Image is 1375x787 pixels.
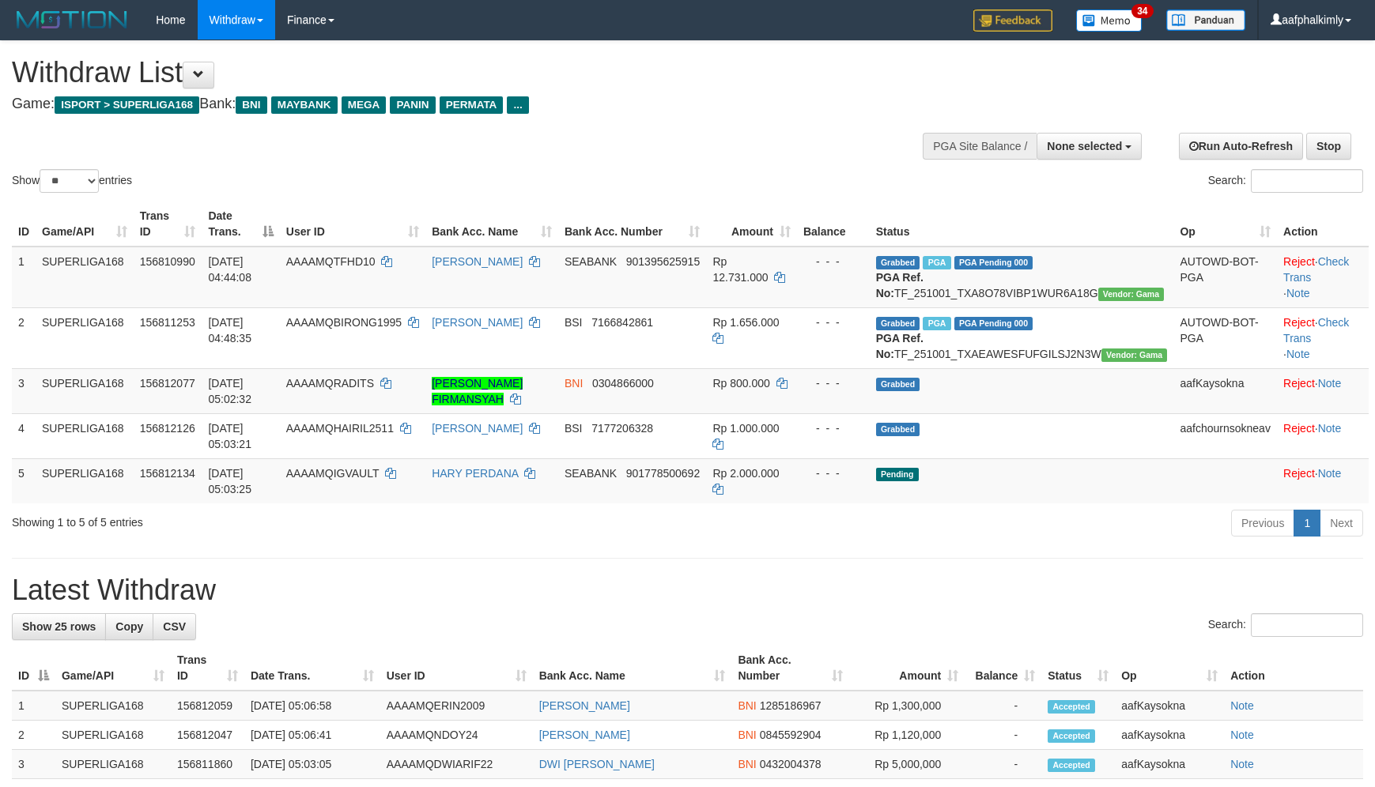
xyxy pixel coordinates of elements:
span: MAYBANK [271,96,338,114]
span: Grabbed [876,423,920,436]
a: Reject [1283,255,1315,268]
span: Copy 0845592904 to clipboard [760,729,822,741]
span: Accepted [1048,700,1095,714]
span: Copy 0432004378 to clipboard [760,758,822,770]
td: · [1277,458,1369,503]
span: MEGA [342,96,387,114]
span: SEABANK [565,467,617,480]
a: Stop [1306,133,1351,160]
a: HARY PERDANA [432,467,518,480]
div: PGA Site Balance / [923,133,1037,160]
td: Rp 1,300,000 [849,691,965,721]
td: AAAAMQERIN2009 [380,691,533,721]
span: Accepted [1048,729,1095,743]
span: Copy 7166842861 to clipboard [591,316,653,329]
a: Check Trans [1283,255,1349,284]
td: 2 [12,307,36,368]
td: Rp 1,120,000 [849,721,965,750]
h1: Withdraw List [12,57,901,88]
span: 156811253 [140,316,195,329]
span: Rp 800.000 [712,377,769,390]
span: Vendor URL: https://trx31.1velocity.biz [1101,348,1168,362]
span: BSI [565,316,583,329]
span: Accepted [1048,759,1095,772]
span: 34 [1131,4,1153,18]
span: None selected [1047,140,1122,153]
td: 4 [12,413,36,458]
th: Game/API: activate to sort column ascending [36,201,134,247]
td: SUPERLIGA168 [55,750,171,779]
span: 156812077 [140,377,195,390]
th: Bank Acc. Name: activate to sort column ascending [533,646,732,691]
span: Rp 1.000.000 [712,422,779,435]
td: AUTOWD-BOT-PGA [1173,247,1277,308]
a: Note [1230,758,1254,770]
span: Marked by aafchoeunmanni [923,317,950,330]
input: Search: [1251,169,1363,193]
img: MOTION_logo.png [12,8,132,32]
td: AAAAMQNDOY24 [380,721,533,750]
td: · · [1277,307,1369,368]
span: 156810990 [140,255,195,268]
td: 156812059 [171,691,244,721]
a: Reject [1283,316,1315,329]
span: Vendor URL: https://trx31.1velocity.biz [1098,288,1165,301]
th: Date Trans.: activate to sort column descending [202,201,279,247]
td: SUPERLIGA168 [36,247,134,308]
td: 5 [12,458,36,503]
a: Note [1230,729,1254,741]
th: Status: activate to sort column ascending [1041,646,1115,691]
a: Note [1230,699,1254,712]
span: AAAAMQIGVAULT [286,467,379,480]
span: Copy 901395625915 to clipboard [626,255,700,268]
td: [DATE] 05:06:41 [244,721,380,750]
div: Showing 1 to 5 of 5 entries [12,508,561,530]
span: PANIN [390,96,435,114]
a: DWI [PERSON_NAME] [539,758,655,770]
a: Reject [1283,377,1315,390]
th: Balance [797,201,870,247]
th: User ID: activate to sort column ascending [280,201,425,247]
span: Marked by aafandaneth [923,256,950,269]
span: Rp 2.000.000 [712,467,779,480]
td: SUPERLIGA168 [36,368,134,413]
span: Rp 12.731.000 [712,255,768,284]
th: Amount: activate to sort column ascending [706,201,796,247]
td: TF_251001_TXAEAWESFUFGILSJ2N3W [870,307,1174,368]
label: Search: [1208,613,1363,637]
span: Rp 1.656.000 [712,316,779,329]
span: Copy [115,620,143,633]
th: Trans ID: activate to sort column ascending [171,646,244,691]
select: Showentries [40,169,99,193]
a: Check Trans [1283,316,1349,345]
a: Next [1320,510,1363,537]
span: BNI [236,96,266,114]
div: - - - [803,420,863,436]
td: 3 [12,368,36,413]
span: 156812126 [140,422,195,435]
td: 3 [12,750,55,779]
td: aafKaysokna [1173,368,1277,413]
h4: Game: Bank: [12,96,901,112]
span: [DATE] 04:44:08 [208,255,251,284]
th: User ID: activate to sort column ascending [380,646,533,691]
td: aafKaysokna [1115,691,1224,721]
span: Copy 7177206328 to clipboard [591,422,653,435]
div: - - - [803,254,863,269]
a: Reject [1283,422,1315,435]
th: Action [1277,201,1369,247]
span: Copy 901778500692 to clipboard [626,467,700,480]
a: 1 [1294,510,1320,537]
a: [PERSON_NAME] [539,699,630,712]
span: [DATE] 05:03:21 [208,422,251,450]
td: [DATE] 05:06:58 [244,691,380,721]
a: Note [1318,467,1342,480]
span: BNI [738,729,756,741]
span: [DATE] 05:03:25 [208,467,251,495]
a: [PERSON_NAME] [432,316,523,329]
a: Note [1318,422,1342,435]
td: - [965,750,1041,779]
b: PGA Ref. No: [876,271,924,299]
h1: Latest Withdraw [12,574,1363,606]
span: 156812134 [140,467,195,480]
